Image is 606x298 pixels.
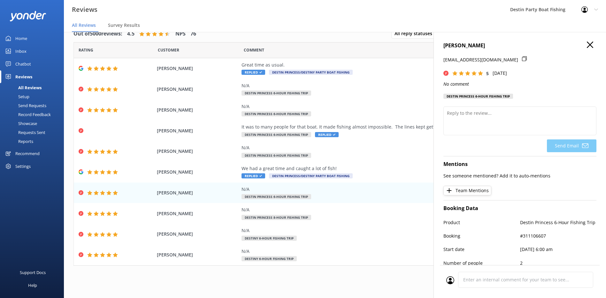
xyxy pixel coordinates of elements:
[315,132,339,137] span: Replied
[242,70,265,75] span: Replied
[242,82,532,89] div: N/A
[242,165,532,172] div: We had a great time and caught a lot of fish!
[127,30,134,38] h4: 4.5
[73,30,122,38] h4: Out of 5000 reviews:
[158,47,179,53] span: Date
[443,81,469,87] i: No comment
[242,123,532,130] div: It was to many people for that boat. It made fishing almost impossible. The lines kept getting ta...
[443,94,513,99] div: Destin Princess 6-Hour Fishing Trip
[4,101,46,110] div: Send Requests
[443,232,520,239] p: Booking
[20,266,46,279] div: Support Docs
[242,153,311,158] span: Destin Princess 6-Hour Fishing Trip
[79,47,93,53] span: Date
[4,83,64,92] a: All Reviews
[486,70,489,76] span: 5
[157,148,238,155] span: [PERSON_NAME]
[242,90,311,96] span: Destin Princess 6-Hour Fishing Trip
[4,110,51,119] div: Record Feedback
[4,110,64,119] a: Record Feedback
[587,42,593,49] button: Close
[4,92,64,101] a: Setup
[157,65,238,72] span: [PERSON_NAME]
[72,4,97,15] h3: Reviews
[190,30,196,38] h4: 76
[242,215,311,220] span: Destin Princess 8-Hour Fishing Trip
[4,119,64,128] a: Showcase
[242,186,532,193] div: N/A
[157,127,238,134] span: [PERSON_NAME]
[10,11,46,21] img: yonder-white-logo.png
[443,160,596,169] h4: Mentions
[15,160,31,173] div: Settings
[520,246,597,253] p: [DATE] 6:00 am
[15,70,32,83] div: Reviews
[520,260,597,267] p: 2
[242,248,532,255] div: N/A
[443,186,491,195] button: Team Mentions
[443,260,520,267] p: Number of people
[15,45,27,58] div: Inbox
[242,206,532,213] div: N/A
[4,137,33,146] div: Reports
[269,70,353,75] span: Destin Princess/Destiny Party Boat Fishing
[269,173,353,178] span: Destin Princess/Destiny Party Boat Fishing
[493,70,507,77] p: [DATE]
[242,236,297,241] span: Destiny 6-Hour Fishing Trip
[4,101,64,110] a: Send Requests
[443,56,518,63] p: [EMAIL_ADDRESS][DOMAIN_NAME]
[15,58,31,70] div: Chatbot
[242,173,265,178] span: Replied
[157,106,238,114] span: [PERSON_NAME]
[175,30,186,38] h4: NPS
[242,144,532,151] div: N/A
[520,232,597,239] p: #311106607
[244,47,264,53] span: Question
[157,86,238,93] span: [PERSON_NAME]
[4,137,64,146] a: Reports
[242,132,311,137] span: Destin Princess 6-Hour Fishing Trip
[28,279,37,292] div: Help
[443,219,520,226] p: Product
[242,103,532,110] div: N/A
[108,22,140,28] span: Survey Results
[395,30,436,37] span: All reply statuses
[443,42,596,50] h4: [PERSON_NAME]
[15,147,40,160] div: Recommend
[4,83,42,92] div: All Reviews
[242,227,532,234] div: N/A
[157,231,238,238] span: [PERSON_NAME]
[157,189,238,196] span: [PERSON_NAME]
[242,111,311,116] span: Destin Princess 6-Hour Fishing Trip
[520,219,597,226] p: Destin Princess 6-Hour Fishing Trip
[242,194,311,199] span: Destin Princess 6-Hour Fishing Trip
[4,128,45,137] div: Requests Sent
[4,128,64,137] a: Requests Sent
[157,251,238,258] span: [PERSON_NAME]
[157,210,238,217] span: [PERSON_NAME]
[446,276,454,284] img: user_profile.svg
[242,256,297,261] span: Destiny 6-Hour Fishing Trip
[443,204,596,213] h4: Booking Data
[15,32,27,45] div: Home
[443,246,520,253] p: Start date
[443,172,596,179] p: See someone mentioned? Add it to auto-mentions
[157,169,238,176] span: [PERSON_NAME]
[4,92,29,101] div: Setup
[72,22,96,28] span: All Reviews
[4,119,37,128] div: Showcase
[242,61,532,68] div: Great time as usual.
